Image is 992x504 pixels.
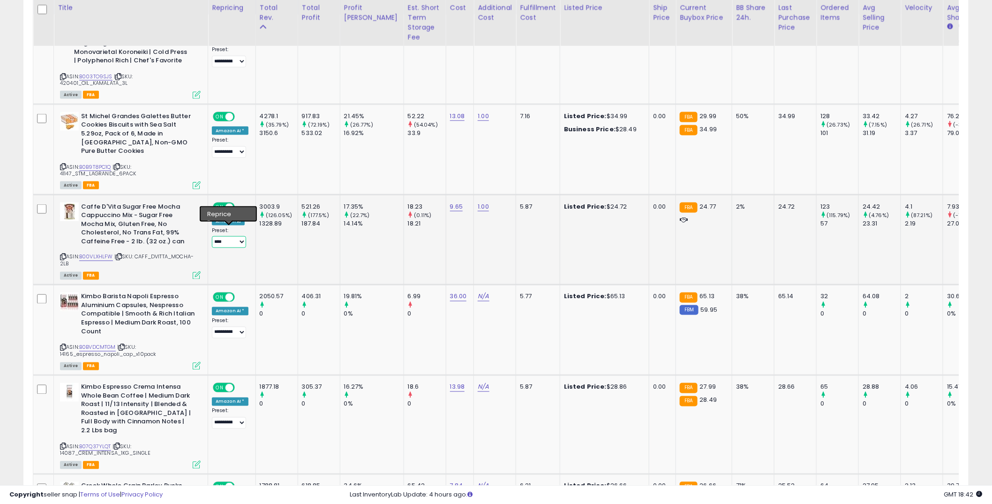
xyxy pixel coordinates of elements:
[83,181,99,189] span: FBA
[408,129,446,137] div: 33.9
[408,400,446,408] div: 0
[302,203,340,211] div: 521.26
[214,203,225,211] span: ON
[820,400,858,408] div: 0
[680,293,697,303] small: FBA
[863,203,901,211] div: 24.42
[701,306,718,315] span: 59.95
[9,490,163,499] div: seller snap | |
[60,181,82,189] span: All listings currently available for purchase on Amazon
[350,121,373,128] small: (26.77%)
[212,307,248,316] div: Amazon AI *
[79,163,111,171] a: B0B9T8PC1Q
[302,383,340,391] div: 305.37
[905,293,943,301] div: 2
[450,3,470,13] div: Cost
[214,293,225,301] span: ON
[344,112,404,120] div: 21.45%
[212,217,245,226] div: Amazon AI
[302,112,340,120] div: 917.83
[408,293,446,301] div: 6.99
[478,112,489,121] a: 1.00
[911,121,933,128] small: (26.71%)
[820,3,855,23] div: Ordered Items
[911,211,932,219] small: (87.21%)
[947,23,953,31] small: Avg BB Share.
[60,293,79,311] img: 51MA+jVYcgL._SL40_.jpg
[302,129,340,137] div: 533.02
[344,383,404,391] div: 16.27%
[83,362,99,370] span: FBA
[214,113,225,120] span: ON
[60,112,79,131] img: 41AhMfdyAhL._SL40_.jpg
[260,310,298,318] div: 0
[905,219,943,228] div: 2.19
[680,112,697,122] small: FBA
[408,219,446,228] div: 18.21
[81,203,195,248] b: Caffe D'Vita Sugar Free Mocha Cappuccino Mix - Sugar Free Mocha Mix, Gluten Free, No Cholesterol,...
[60,73,133,87] span: | SKU: 420401_OIL_KAMALATA_3L
[212,3,252,13] div: Repricing
[564,293,642,301] div: $65.13
[60,112,201,188] div: ASIN:
[344,129,404,137] div: 16.92%
[905,383,943,391] div: 4.06
[60,443,150,457] span: | SKU: 14087_CREM_INTENSA_1KG_SINGLE
[905,400,943,408] div: 0
[520,383,553,391] div: 5.87
[778,203,809,211] div: 24.72
[778,383,809,391] div: 28.66
[60,293,201,369] div: ASIN:
[79,253,113,261] a: B00VLXHLFW
[414,211,432,219] small: (0.11%)
[60,272,82,280] span: All listings currently available for purchase on Amazon
[260,383,298,391] div: 1877.18
[947,383,985,391] div: 15.41%
[344,310,404,318] div: 0%
[81,383,195,437] b: Kimbo Espresso Crema Intensa Whole Bean Coffee | Medium Dark Roast | 11/13 Intensity | Blended & ...
[680,383,697,393] small: FBA
[820,219,858,228] div: 57
[83,272,99,280] span: FBA
[736,3,770,23] div: BB Share 24h.
[233,113,248,120] span: OFF
[344,400,404,408] div: 0%
[680,305,698,315] small: FBM
[60,362,82,370] span: All listings currently available for purchase on Amazon
[260,203,298,211] div: 3003.9
[344,203,404,211] div: 17.35%
[79,73,113,81] a: B003TO9SJS
[869,211,889,219] small: (4.76%)
[736,112,767,120] div: 50%
[212,318,248,339] div: Preset:
[60,22,201,98] div: ASIN:
[905,3,939,13] div: Velocity
[778,112,809,120] div: 34.99
[947,203,985,211] div: 7.93%
[260,293,298,301] div: 2050.57
[478,202,489,211] a: 1.00
[564,383,642,391] div: $28.86
[778,293,809,301] div: 65.14
[344,3,400,23] div: Profit [PERSON_NAME]
[302,293,340,301] div: 406.31
[680,125,697,135] small: FBA
[905,310,943,318] div: 0
[905,203,943,211] div: 4.1
[564,125,642,134] div: $28.49
[408,310,446,318] div: 0
[820,203,858,211] div: 123
[653,383,669,391] div: 0.00
[863,383,901,391] div: 28.88
[450,202,463,211] a: 9.65
[947,129,985,137] div: 79.03%
[344,219,404,228] div: 14.14%
[820,383,858,391] div: 65
[947,112,985,120] div: 76.22%
[863,293,901,301] div: 64.08
[81,112,195,158] b: St Michel Grandes Galettes Butter Cookies Biscuits with Sea Salt 5.29oz, Pack of 6, Made in [GEOG...
[700,125,717,134] span: 34.99
[869,121,887,128] small: (7.15%)
[953,121,977,128] small: (-3.56%)
[414,121,438,128] small: (54.04%)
